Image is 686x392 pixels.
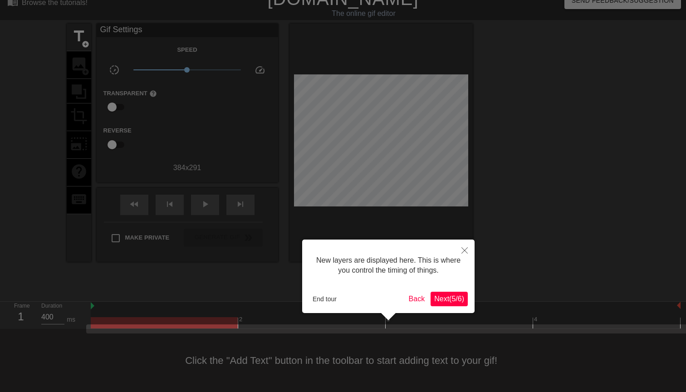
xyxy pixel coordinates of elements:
[431,292,468,306] button: Next
[405,292,429,306] button: Back
[309,292,340,306] button: End tour
[309,246,468,285] div: New layers are displayed here. This is where you control the timing of things.
[455,240,475,260] button: Close
[434,295,464,303] span: Next ( 5 / 6 )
